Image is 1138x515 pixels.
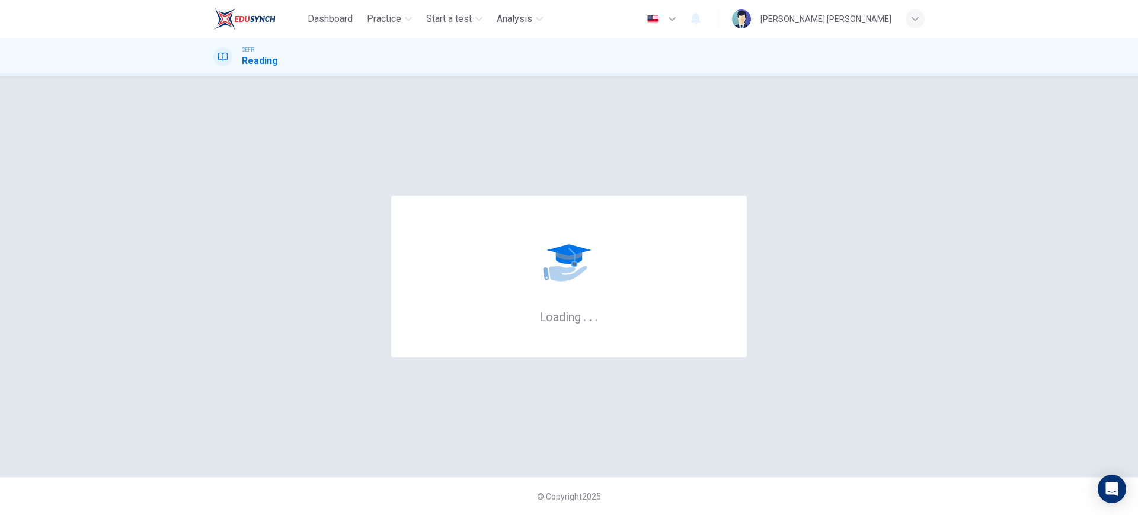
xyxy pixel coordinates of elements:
[497,12,532,26] span: Analysis
[242,46,254,54] span: CEFR
[1098,475,1126,503] div: Open Intercom Messenger
[537,492,601,501] span: © Copyright 2025
[367,12,401,26] span: Practice
[308,12,353,26] span: Dashboard
[426,12,472,26] span: Start a test
[492,8,548,30] button: Analysis
[421,8,487,30] button: Start a test
[645,15,660,24] img: en
[760,12,891,26] div: [PERSON_NAME] [PERSON_NAME]
[732,9,751,28] img: Profile picture
[539,309,599,324] h6: Loading
[583,306,587,325] h6: .
[213,7,303,31] a: EduSynch logo
[362,8,417,30] button: Practice
[589,306,593,325] h6: .
[594,306,599,325] h6: .
[303,8,357,30] button: Dashboard
[242,54,278,68] h1: Reading
[213,7,276,31] img: EduSynch logo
